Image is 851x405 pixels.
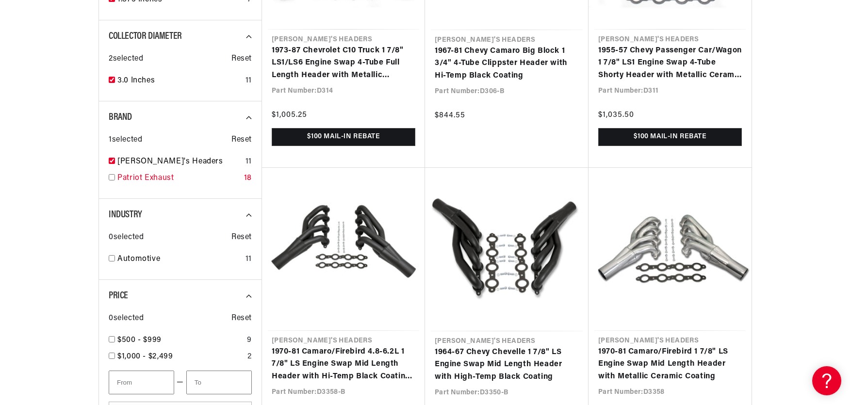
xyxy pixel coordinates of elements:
span: — [177,376,184,389]
span: 0 selected [109,231,144,244]
span: Reset [231,231,252,244]
div: 2 [247,351,252,363]
span: $500 - $999 [117,336,162,344]
a: Automotive [117,253,242,266]
a: 1970-81 Camaro/Firebird 4.8-6.2L 1 7/8" LS Engine Swap Mid Length Header with Hi-Temp Black Coati... [272,346,415,383]
div: 9 [247,334,252,347]
a: 1955-57 Chevy Passenger Car/Wagon 1 7/8" LS1 Engine Swap 4-Tube Shorty Header with Metallic Ceram... [598,45,742,82]
a: 1970-81 Camaro/Firebird 1 7/8" LS Engine Swap Mid Length Header with Metallic Ceramic Coating [598,346,742,383]
a: 1973-87 Chevrolet C10 Truck 1 7/8" LS1/LS6 Engine Swap 4-Tube Full Length Header with Metallic Ce... [272,45,415,82]
span: Brand [109,113,132,122]
span: Collector Diameter [109,32,182,41]
span: $1,000 - $2,499 [117,353,173,360]
input: From [109,371,174,394]
a: Patriot Exhaust [117,172,240,185]
div: 18 [244,172,252,185]
a: 1964-67 Chevy Chevelle 1 7/8" LS Engine Swap Mid Length Header with High-Temp Black Coating [435,346,579,384]
span: 2 selected [109,53,143,65]
span: Reset [231,53,252,65]
div: 11 [245,75,252,87]
span: 1 selected [109,134,142,146]
a: 3.0 Inches [117,75,242,87]
input: To [186,371,252,394]
a: [PERSON_NAME]'s Headers [117,156,242,168]
a: 1967-81 Chevy Camaro Big Block 1 3/4" 4-Tube Clippster Header with Hi-Temp Black Coating [435,45,579,82]
div: 11 [245,253,252,266]
span: Price [109,291,128,301]
span: 0 selected [109,312,144,325]
div: 11 [245,156,252,168]
span: Reset [231,312,252,325]
span: Reset [231,134,252,146]
span: Industry [109,210,142,220]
